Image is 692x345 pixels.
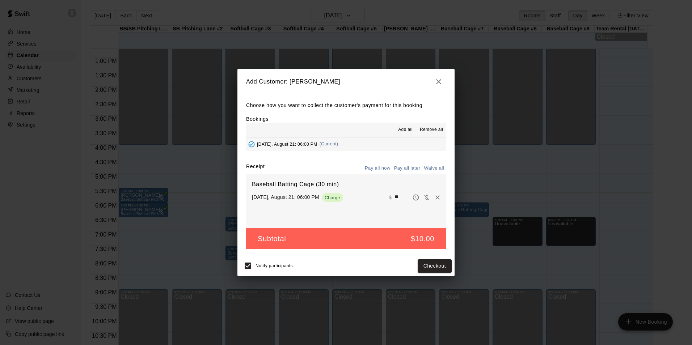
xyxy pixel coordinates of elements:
h6: Baseball Batting Cage (30 min) [252,180,440,189]
button: Added - Collect Payment [246,139,257,150]
button: Pay all later [392,163,422,174]
h5: Subtotal [258,234,286,244]
p: [DATE], August 21: 06:00 PM [252,193,319,201]
button: Add all [394,124,417,136]
label: Bookings [246,116,269,122]
label: Receipt [246,163,265,174]
span: Pay later [410,194,421,200]
button: Remove [432,192,443,203]
h5: $10.00 [411,234,434,244]
span: Add all [398,126,413,133]
button: Remove all [417,124,446,136]
button: Pay all now [363,163,392,174]
span: (Current) [320,141,338,146]
span: Notify participants [256,264,293,269]
p: Choose how you want to collect the customer's payment for this booking [246,101,446,110]
button: Added - Collect Payment[DATE], August 21: 06:00 PM(Current) [246,137,446,151]
button: Checkout [418,259,452,273]
h2: Add Customer: [PERSON_NAME] [237,69,455,95]
span: Waive payment [421,194,432,200]
button: Waive all [422,163,446,174]
span: Remove all [420,126,443,133]
span: [DATE], August 21: 06:00 PM [257,141,317,146]
span: Charge [322,195,343,200]
p: $ [389,194,392,201]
